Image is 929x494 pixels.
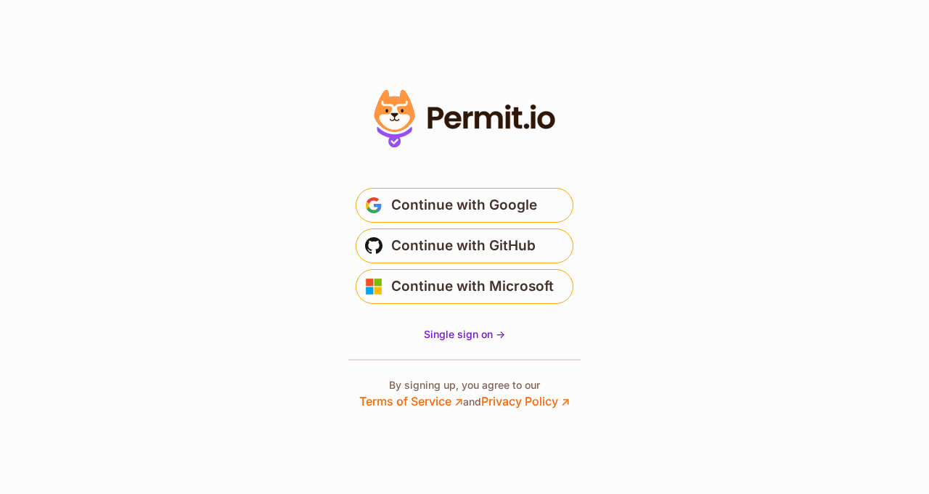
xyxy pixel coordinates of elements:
p: By signing up, you agree to our and [359,378,570,410]
span: Continue with Microsoft [391,275,554,298]
a: Single sign on -> [424,327,505,342]
a: Privacy Policy ↗ [481,394,570,408]
button: Continue with Google [356,188,573,223]
span: Single sign on -> [424,328,505,340]
button: Continue with GitHub [356,229,573,263]
span: Continue with Google [391,194,537,217]
a: Terms of Service ↗ [359,394,463,408]
span: Continue with GitHub [391,234,536,258]
button: Continue with Microsoft [356,269,573,304]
